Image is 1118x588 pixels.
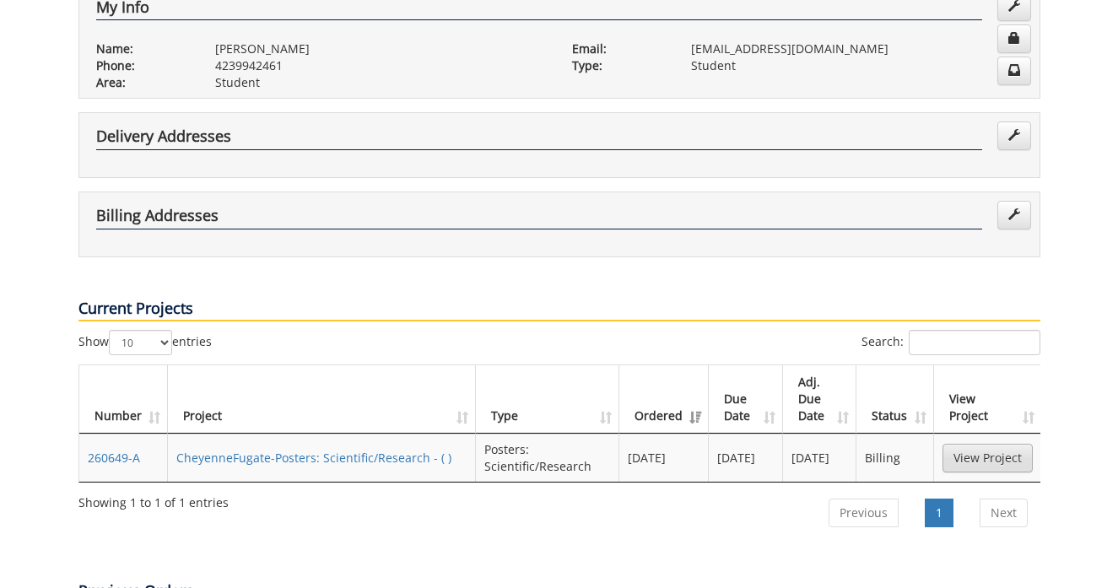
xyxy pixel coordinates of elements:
[215,57,547,74] p: 4239942461
[78,488,229,511] div: Showing 1 to 1 of 1 entries
[176,450,451,466] a: CheyenneFugate-Posters: Scientific/Research - ( )
[861,330,1040,355] label: Search:
[997,201,1031,229] a: Edit Addresses
[856,365,933,434] th: Status: activate to sort column ascending
[856,434,933,482] td: Billing
[572,57,666,74] p: Type:
[997,24,1031,53] a: Change Password
[96,128,982,150] h4: Delivery Addresses
[109,330,172,355] select: Showentries
[168,365,477,434] th: Project: activate to sort column ascending
[96,57,190,74] p: Phone:
[691,40,1023,57] p: [EMAIL_ADDRESS][DOMAIN_NAME]
[88,450,140,466] a: 260649-A
[942,444,1033,472] a: View Project
[572,40,666,57] p: Email:
[980,499,1028,527] a: Next
[215,74,547,91] p: Student
[215,40,547,57] p: [PERSON_NAME]
[476,434,619,482] td: Posters: Scientific/Research
[78,330,212,355] label: Show entries
[96,74,190,91] p: Area:
[709,365,783,434] th: Due Date: activate to sort column ascending
[829,499,899,527] a: Previous
[925,499,953,527] a: 1
[783,434,857,482] td: [DATE]
[79,365,168,434] th: Number: activate to sort column ascending
[934,365,1041,434] th: View Project: activate to sort column ascending
[783,365,857,434] th: Adj. Due Date: activate to sort column ascending
[96,208,982,229] h4: Billing Addresses
[619,434,709,482] td: [DATE]
[96,40,190,57] p: Name:
[909,330,1040,355] input: Search:
[709,434,783,482] td: [DATE]
[619,365,709,434] th: Ordered: activate to sort column ascending
[476,365,619,434] th: Type: activate to sort column ascending
[997,121,1031,150] a: Edit Addresses
[997,57,1031,85] a: Change Communication Preferences
[691,57,1023,74] p: Student
[78,298,1040,321] p: Current Projects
